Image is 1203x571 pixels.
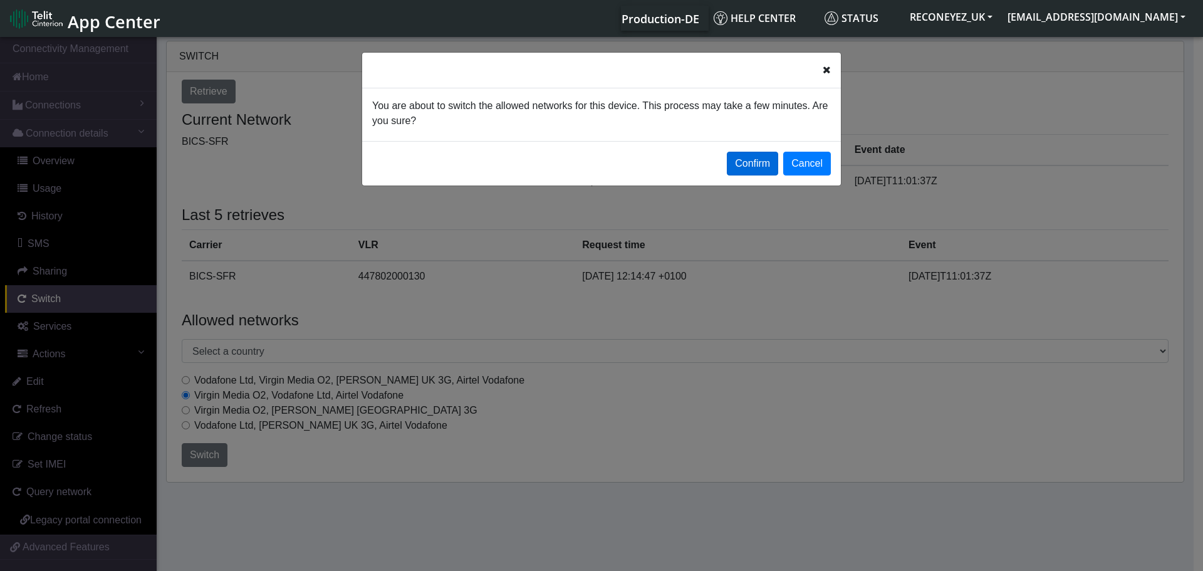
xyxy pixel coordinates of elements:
span: Help center [714,11,796,25]
span: Production-DE [622,11,699,26]
span: Status [825,11,878,25]
button: RECONEYEZ_UK [902,6,1000,28]
button: Confirm [727,152,778,175]
span: App Center [68,10,160,33]
button: Cancel [783,152,831,175]
img: knowledge.svg [714,11,727,25]
img: status.svg [825,11,838,25]
span: Close [823,63,831,78]
div: You are about to switch the allowed networks for this device. This process may take a few minutes... [363,98,840,128]
a: Your current platform instance [621,6,699,31]
img: logo-telit-cinterion-gw-new.png [10,9,63,29]
button: [EMAIL_ADDRESS][DOMAIN_NAME] [1000,6,1193,28]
